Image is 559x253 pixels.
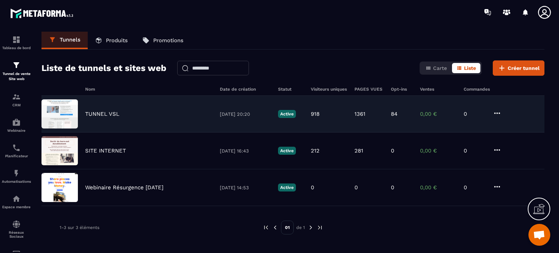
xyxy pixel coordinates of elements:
img: next [317,224,323,231]
p: 0 [464,111,485,117]
div: Ouvrir le chat [528,224,550,246]
p: 01 [281,221,294,234]
a: social-networksocial-networkRéseaux Sociaux [2,214,31,244]
p: 0 [391,147,394,154]
a: formationformationCRM [2,87,31,112]
h6: Ventes [420,87,456,92]
img: automations [12,169,21,178]
p: Automatisations [2,179,31,183]
a: Promotions [135,32,191,49]
img: automations [12,118,21,127]
p: CRM [2,103,31,107]
p: 1361 [354,111,365,117]
a: formationformationTunnel de vente Site web [2,55,31,87]
p: Réseaux Sociaux [2,230,31,238]
img: logo [10,7,76,20]
p: 0 [464,184,485,191]
h6: Opt-ins [391,87,413,92]
p: SITE INTERNET [85,147,126,154]
a: formationformationTableau de bord [2,30,31,55]
span: Créer tunnel [508,64,540,72]
a: schedulerschedulerPlanificateur [2,138,31,163]
img: formation [12,92,21,101]
img: social-network [12,220,21,229]
a: Produits [88,32,135,49]
p: Active [278,147,296,155]
p: 84 [391,111,397,117]
p: [DATE] 14:53 [220,185,271,190]
img: scheduler [12,143,21,152]
a: automationsautomationsAutomatisations [2,163,31,189]
h6: Commandes [464,87,490,92]
p: Tunnels [60,36,80,43]
p: Produits [106,37,128,44]
span: Carte [433,65,447,71]
img: image [41,136,78,165]
p: 0 [354,184,358,191]
img: prev [272,224,278,231]
p: Active [278,183,296,191]
p: 1-3 sur 3 éléments [60,225,99,230]
p: Planificateur [2,154,31,158]
p: 0 [464,147,485,154]
button: Créer tunnel [493,60,544,76]
a: Tunnels [41,32,88,49]
p: de 1 [296,225,305,230]
img: formation [12,61,21,70]
p: 0,00 € [420,111,456,117]
h6: PAGES VUES [354,87,384,92]
p: [DATE] 16:43 [220,148,271,154]
img: prev [263,224,269,231]
button: Liste [452,63,480,73]
img: formation [12,35,21,44]
button: Carte [421,63,451,73]
p: 212 [311,147,320,154]
img: automations [12,194,21,203]
h2: Liste de tunnels et sites web [41,61,166,75]
p: 0 [311,184,314,191]
h6: Statut [278,87,304,92]
a: automationsautomationsEspace membre [2,189,31,214]
p: 918 [311,111,320,117]
p: Tunnel de vente Site web [2,71,31,82]
img: image [41,173,78,202]
p: Promotions [153,37,183,44]
h6: Date de création [220,87,271,92]
img: image [41,99,78,129]
a: automationsautomationsWebinaire [2,112,31,138]
h6: Nom [85,87,213,92]
p: Espace membre [2,205,31,209]
p: Tableau de bord [2,46,31,50]
p: 0,00 € [420,184,456,191]
p: [DATE] 20:20 [220,111,271,117]
p: 0 [391,184,394,191]
p: TUNNEL VSL [85,111,119,117]
p: 281 [354,147,363,154]
p: Webinaire Résurgence [DATE] [85,184,163,191]
span: Liste [464,65,476,71]
h6: Visiteurs uniques [311,87,347,92]
p: Active [278,110,296,118]
img: next [308,224,314,231]
p: Webinaire [2,129,31,133]
p: 0,00 € [420,147,456,154]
